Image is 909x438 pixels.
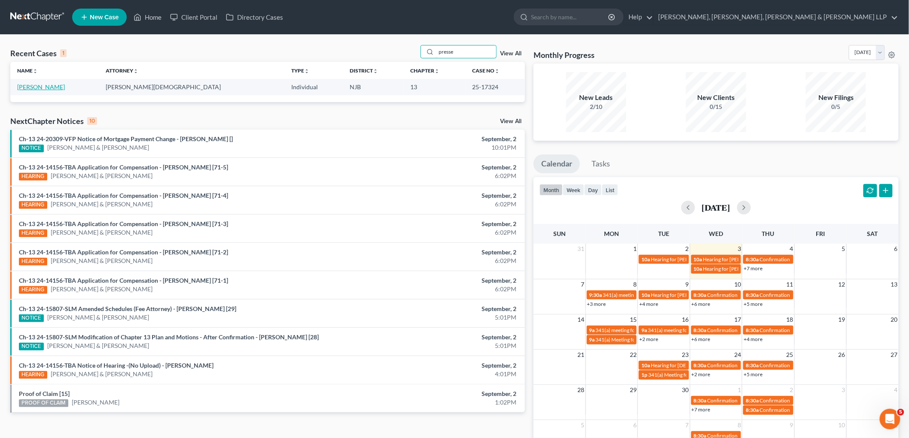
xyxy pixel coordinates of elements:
[106,67,138,74] a: Attorneyunfold_more
[685,420,690,430] span: 7
[733,314,742,325] span: 17
[356,220,516,228] div: September, 2
[648,327,731,333] span: 341(a) meeting for [PERSON_NAME]
[685,279,690,290] span: 9
[838,350,846,360] span: 26
[894,244,899,254] span: 6
[292,67,310,74] a: Typeunfold_more
[641,362,650,369] span: 10a
[19,163,228,171] a: Ch-13 24-14156-TBA Application for Compensation - [PERSON_NAME] [71-5]
[51,200,153,208] a: [PERSON_NAME] & [PERSON_NAME]
[841,385,846,395] span: 3
[10,116,97,126] div: NextChapter Notices
[356,248,516,257] div: September, 2
[356,333,516,341] div: September, 2
[19,390,70,397] a: Proof of Claim [15]
[133,69,138,74] i: unfold_more
[648,372,732,378] span: 341(a) Meeting for [PERSON_NAME]
[789,420,794,430] span: 9
[604,230,619,237] span: Mon
[596,327,679,333] span: 341(a) meeting for [PERSON_NAME]
[356,228,516,237] div: 6:02PM
[624,9,653,25] a: Help
[19,230,47,237] div: HEARING
[473,67,500,74] a: Case Nounfold_more
[356,257,516,265] div: 6:02PM
[47,341,149,350] a: [PERSON_NAME] & [PERSON_NAME]
[60,49,67,57] div: 1
[789,244,794,254] span: 4
[685,244,690,254] span: 2
[577,244,586,254] span: 31
[87,117,97,125] div: 10
[806,103,866,111] div: 0/5
[51,172,153,180] a: [PERSON_NAME] & [PERSON_NAME]
[350,67,378,74] a: Districtunfold_more
[356,361,516,370] div: September, 2
[19,399,68,407] div: PROOF OF CLAIM
[746,362,759,369] span: 8:30a
[890,350,899,360] span: 27
[786,279,794,290] span: 11
[589,336,595,343] span: 9a
[806,93,866,103] div: New Filings
[639,301,658,307] a: +4 more
[222,9,287,25] a: Directory Cases
[746,292,759,298] span: 8:30a
[894,385,899,395] span: 4
[629,385,638,395] span: 29
[356,305,516,313] div: September, 2
[694,327,707,333] span: 8:30a
[166,9,222,25] a: Client Portal
[744,336,763,342] a: +4 more
[356,276,516,285] div: September, 2
[838,420,846,430] span: 10
[566,93,626,103] div: New Leads
[577,385,586,395] span: 28
[584,154,618,173] a: Tasks
[692,336,711,342] a: +6 more
[692,301,711,307] a: +6 more
[681,385,690,395] span: 30
[553,230,566,237] span: Sun
[19,220,228,227] a: Ch-13 24-14156-TBA Application for Compensation - [PERSON_NAME] [71-3]
[746,327,759,333] span: 8:30a
[577,314,586,325] span: 14
[305,69,310,74] i: unfold_more
[72,398,119,407] a: [PERSON_NAME]
[563,184,584,196] button: week
[760,407,857,413] span: Confirmation hearing for [PERSON_NAME]
[629,314,638,325] span: 15
[641,372,647,378] span: 1p
[733,350,742,360] span: 24
[466,79,525,95] td: 25-17324
[838,279,846,290] span: 12
[659,230,670,237] span: Tue
[587,301,606,307] a: +3 more
[356,390,516,398] div: September, 2
[867,230,878,237] span: Sat
[692,371,711,378] a: +2 more
[641,292,650,298] span: 10a
[534,154,580,173] a: Calendar
[708,292,806,298] span: Confirmation Hearing for [PERSON_NAME]
[51,370,153,378] a: [PERSON_NAME] & [PERSON_NAME]
[760,256,903,263] span: Confirmation hearing for [PERSON_NAME] & [PERSON_NAME]
[17,83,65,91] a: [PERSON_NAME]
[51,228,153,237] a: [PERSON_NAME] & [PERSON_NAME]
[838,314,846,325] span: 19
[373,69,378,74] i: unfold_more
[786,350,794,360] span: 25
[17,67,38,74] a: Nameunfold_more
[694,397,707,404] span: 8:30a
[681,314,690,325] span: 16
[19,305,236,312] a: Ch-13 24-15807-SLM Amended Schedules (Fee Attorney) - [PERSON_NAME] [29]
[534,50,595,60] h3: Monthly Progress
[356,191,516,200] div: September, 2
[632,279,638,290] span: 8
[540,184,563,196] button: month
[744,265,763,272] a: +7 more
[762,230,775,237] span: Thu
[589,327,595,333] span: 9a
[603,292,686,298] span: 341(a) meeting for [PERSON_NAME]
